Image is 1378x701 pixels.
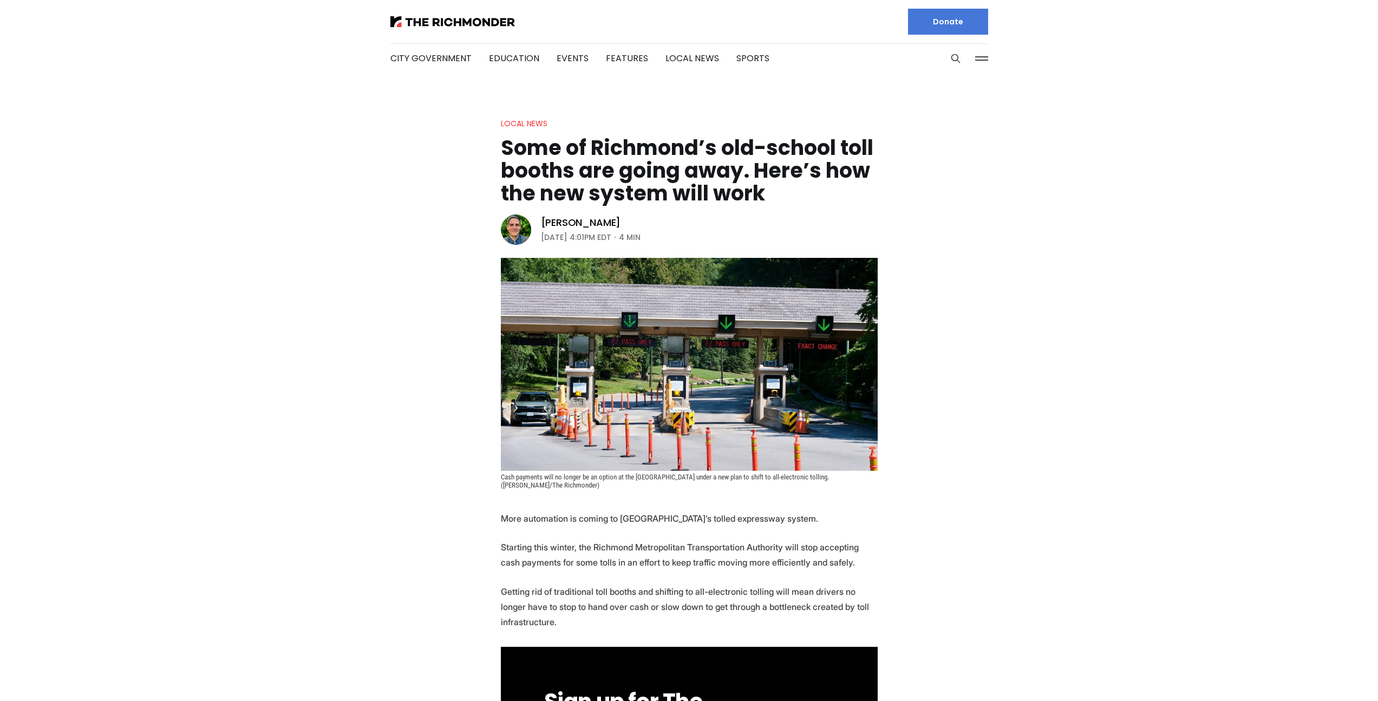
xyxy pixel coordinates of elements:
p: Getting rid of traditional toll booths and shifting to all-electronic tolling will mean drivers n... [501,584,878,629]
span: Cash payments will no longer be an option at the [GEOGRAPHIC_DATA] under a new plan to shift to a... [501,473,831,489]
a: Local News [501,118,547,129]
img: Some of Richmond’s old-school toll booths are going away. Here’s how the new system will work [501,258,878,471]
button: Search this site [948,50,964,67]
a: Features [606,52,648,64]
a: City Government [390,52,472,64]
a: [PERSON_NAME] [541,216,621,229]
iframe: portal-trigger [1286,648,1378,701]
img: Graham Moomaw [501,215,531,245]
a: Events [557,52,589,64]
a: Donate [908,9,988,35]
span: 4 min [619,231,641,244]
h1: Some of Richmond’s old-school toll booths are going away. Here’s how the new system will work [501,137,878,205]
time: [DATE] 4:01PM EDT [541,231,611,244]
a: Education [489,52,539,64]
p: Starting this winter, the Richmond Metropolitan Transportation Authority will stop accepting cash... [501,540,878,570]
a: Local News [665,52,719,64]
p: More automation is coming to [GEOGRAPHIC_DATA]’s tolled expressway system. [501,511,878,526]
a: Sports [736,52,769,64]
img: The Richmonder [390,16,515,27]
